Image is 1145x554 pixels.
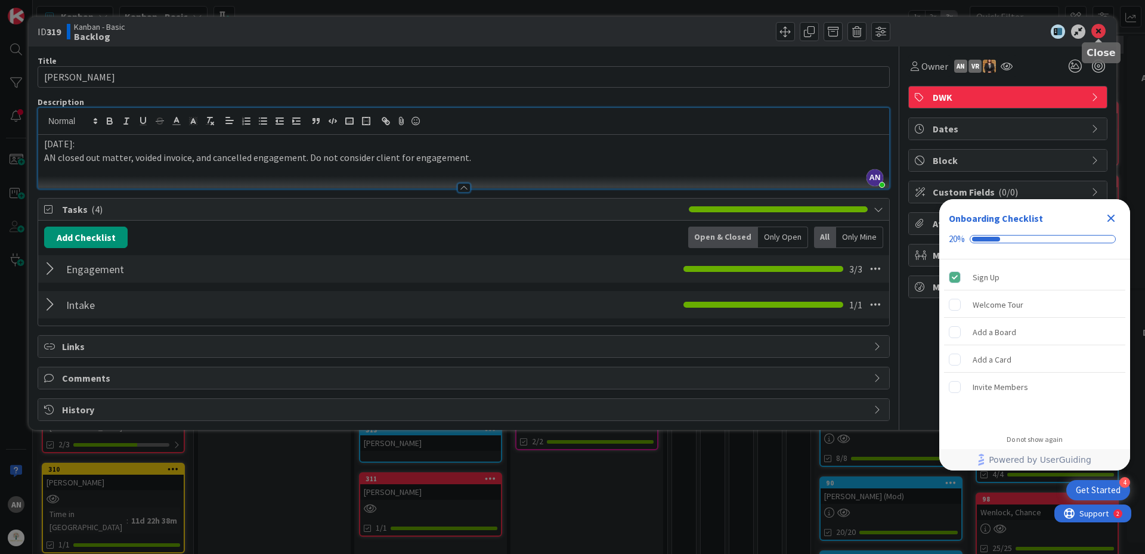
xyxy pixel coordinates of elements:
[939,259,1130,427] div: Checklist items
[849,298,862,312] span: 1 / 1
[983,60,996,73] img: KS
[933,153,1085,168] span: Block
[945,449,1124,471] a: Powered by UserGuiding
[949,211,1043,225] div: Onboarding Checklist
[949,234,965,244] div: 20%
[939,199,1130,471] div: Checklist Container
[1087,47,1116,58] h5: Close
[949,234,1121,244] div: Checklist progress: 20%
[944,319,1125,345] div: Add a Board is incomplete.
[1119,477,1130,488] div: 4
[44,227,128,248] button: Add Checklist
[944,264,1125,290] div: Sign Up is complete.
[944,346,1125,373] div: Add a Card is incomplete.
[38,55,57,66] label: Title
[47,26,61,38] b: 319
[44,137,883,151] p: [DATE]:
[62,403,868,417] span: History
[973,352,1011,367] div: Add a Card
[62,371,868,385] span: Comments
[62,258,330,280] input: Add Checklist...
[933,122,1085,136] span: Dates
[74,22,125,32] span: Kanban - Basic
[968,60,982,73] div: VR
[74,32,125,41] b: Backlog
[38,66,890,88] input: type card name here...
[933,185,1085,199] span: Custom Fields
[933,280,1085,294] span: Metrics
[1101,209,1121,228] div: Close Checklist
[944,292,1125,318] div: Welcome Tour is incomplete.
[38,97,84,107] span: Description
[25,2,54,16] span: Support
[758,227,808,248] div: Only Open
[933,216,1085,231] span: Attachments
[849,262,862,276] span: 3 / 3
[933,90,1085,104] span: DWK
[1007,435,1063,444] div: Do not show again
[973,298,1023,312] div: Welcome Tour
[1066,480,1130,500] div: Open Get Started checklist, remaining modules: 4
[973,325,1016,339] div: Add a Board
[954,60,967,73] div: AN
[91,203,103,215] span: ( 4 )
[998,186,1018,198] span: ( 0/0 )
[44,151,883,165] p: AN closed out matter, voided invoice, and cancelled engagement. Do not consider client for engage...
[62,202,683,216] span: Tasks
[944,374,1125,400] div: Invite Members is incomplete.
[836,227,883,248] div: Only Mine
[62,5,65,14] div: 2
[973,380,1028,394] div: Invite Members
[939,449,1130,471] div: Footer
[62,339,868,354] span: Links
[973,270,999,284] div: Sign Up
[688,227,758,248] div: Open & Closed
[921,59,948,73] span: Owner
[989,453,1091,467] span: Powered by UserGuiding
[867,169,883,186] span: AN
[38,24,61,39] span: ID
[62,294,330,315] input: Add Checklist...
[1076,484,1121,496] div: Get Started
[814,227,836,248] div: All
[933,248,1085,262] span: Mirrors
